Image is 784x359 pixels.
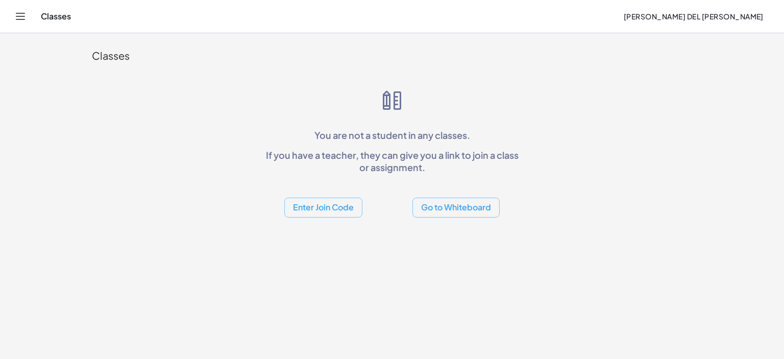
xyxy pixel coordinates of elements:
p: You are not a student in any classes. [261,129,523,141]
button: [PERSON_NAME] Del [PERSON_NAME] [615,7,772,26]
button: Enter Join Code [284,198,362,218]
div: Classes [92,49,692,63]
button: Go to Whiteboard [412,198,500,218]
p: If you have a teacher, they can give you a link to join a class or assignment. [261,149,523,173]
span: [PERSON_NAME] Del [PERSON_NAME] [623,12,764,21]
button: Toggle navigation [12,8,29,25]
